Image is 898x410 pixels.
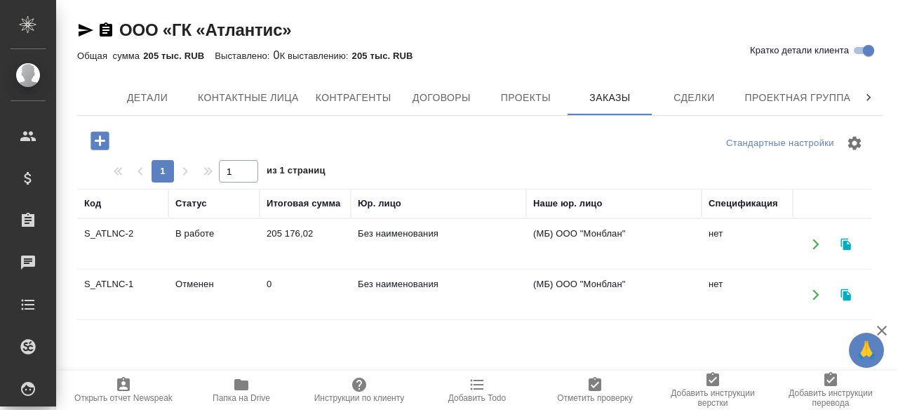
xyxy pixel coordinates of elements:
[114,89,181,107] span: Детали
[709,197,778,211] div: Спецификация
[576,89,643,107] span: Заказы
[702,270,793,319] td: нет
[780,388,881,408] span: Добавить инструкции перевода
[750,44,849,58] span: Кратко детали клиента
[660,89,728,107] span: Сделки
[77,51,143,61] p: Общая сумма
[723,133,838,154] div: split button
[831,230,860,258] button: Клонировать
[77,220,168,269] td: S_ATLNC-2
[533,197,603,211] div: Наше юр. лицо
[408,89,475,107] span: Договоры
[862,230,890,258] button: Удалить
[182,371,300,410] button: Папка на Drive
[143,51,215,61] p: 205 тыс. RUB
[838,126,871,160] span: Настроить таблицу
[772,371,890,410] button: Добавить инструкции перевода
[702,220,793,269] td: нет
[175,197,207,211] div: Статус
[536,371,654,410] button: Отметить проверку
[280,51,352,61] p: К выставлению:
[316,89,391,107] span: Контрагенты
[65,371,182,410] button: Открыть отчет Newspeak
[74,393,173,403] span: Открыть отчет Newspeak
[801,230,830,258] button: Открыть
[260,270,351,319] td: 0
[862,280,890,309] button: Удалить
[168,220,260,269] td: В работе
[119,20,291,39] a: ООО «ГК «Атлантис»
[418,371,536,410] button: Добавить Todo
[168,270,260,319] td: Отменен
[198,89,299,107] span: Контактные лица
[351,220,526,269] td: Без наименования
[849,333,884,368] button: 🙏
[358,197,401,211] div: Юр. лицо
[662,388,763,408] span: Добавить инструкции верстки
[352,51,424,61] p: 205 тыс. RUB
[77,22,94,39] button: Скопировать ссылку для ЯМессенджера
[81,126,119,155] button: Добавить проект
[314,393,405,403] span: Инструкции по клиенту
[215,51,273,61] p: Выставлено:
[526,220,702,269] td: (МБ) ООО "Монблан"
[448,393,506,403] span: Добавить Todo
[351,270,526,319] td: Без наименования
[526,270,702,319] td: (МБ) ООО "Монблан"
[260,220,351,269] td: 205 176,02
[84,197,101,211] div: Код
[654,371,772,410] button: Добавить инструкции верстки
[801,280,830,309] button: Открыть
[855,336,878,365] span: 🙏
[213,393,270,403] span: Папка на Drive
[98,22,114,39] button: Скопировать ссылку
[77,270,168,319] td: S_ATLNC-1
[492,89,559,107] span: Проекты
[557,393,632,403] span: Отметить проверку
[300,371,418,410] button: Инструкции по клиенту
[77,47,883,64] div: 0
[267,162,326,183] span: из 1 страниц
[267,197,340,211] div: Итоговая сумма
[831,280,860,309] button: Клонировать
[744,89,850,107] span: Проектная группа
